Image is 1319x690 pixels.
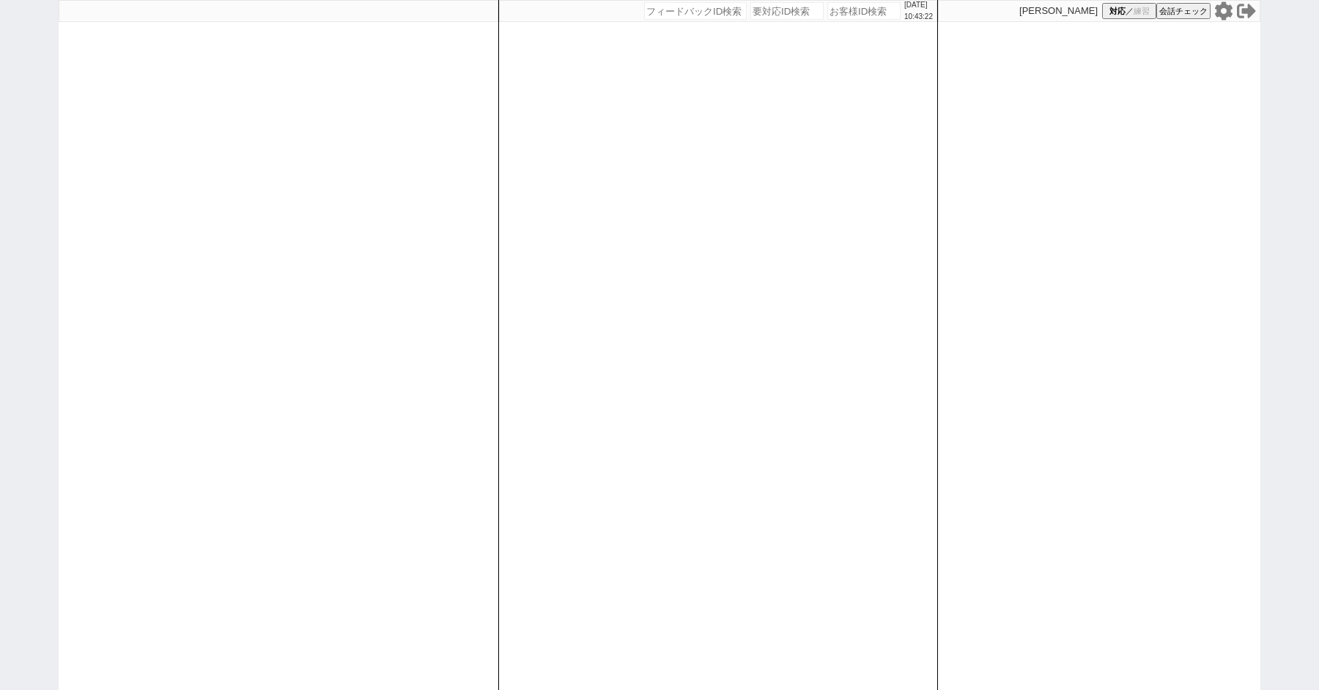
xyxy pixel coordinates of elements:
input: 要対応ID検索 [750,2,824,20]
button: 対応／練習 [1102,3,1156,19]
p: [PERSON_NAME] [1019,5,1098,17]
span: 会話チェック [1159,6,1208,17]
input: お客様ID検索 [827,2,901,20]
button: 会話チェック [1156,3,1211,19]
input: フィードバックID検索 [644,2,747,20]
span: 対応 [1109,6,1126,17]
p: 10:43:22 [904,11,933,23]
span: 練習 [1134,6,1150,17]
